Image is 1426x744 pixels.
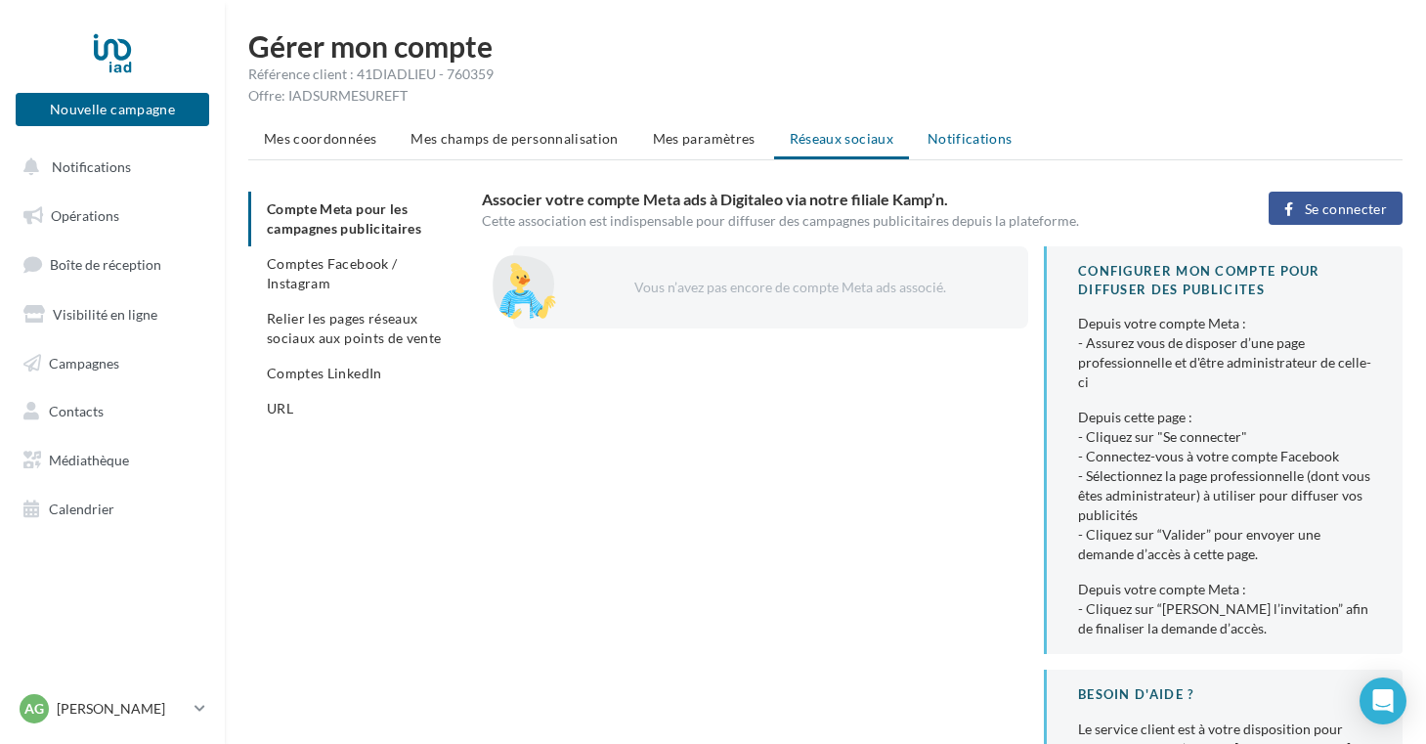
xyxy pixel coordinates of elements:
button: Nouvelle campagne [16,93,209,126]
div: Depuis cette page : - Cliquez sur "Se connecter" - Connectez-vous à votre compte Facebook - Sélec... [1078,408,1371,564]
span: Relier les pages réseaux sociaux aux points de vente [267,310,441,346]
span: Opérations [51,207,119,224]
span: Se connecter [1305,201,1387,217]
div: Offre: IADSURMESUREFT [248,86,1403,106]
span: Notifications [928,130,1013,147]
a: Calendrier [12,489,213,530]
span: Médiathèque [49,452,129,468]
a: AG [PERSON_NAME] [16,690,209,727]
div: Vous n’avez pas encore de compte Meta ads associé. [576,278,997,297]
span: Visibilité en ligne [53,306,157,323]
span: URL [267,400,293,416]
span: Mes paramètres [653,130,756,147]
span: Notifications [52,158,131,175]
a: Médiathèque [12,440,213,481]
span: Mes coordonnées [264,130,376,147]
a: Visibilité en ligne [12,294,213,335]
div: Cette association est indispensable pour diffuser des campagnes publicitaires depuis la plateforme. [482,211,1215,231]
div: BESOIN D'AIDE ? [1078,685,1371,704]
button: Notifications [12,147,205,188]
p: [PERSON_NAME] [57,699,187,719]
span: Campagnes [49,354,119,371]
a: Boîte de réception [12,243,213,285]
a: Campagnes [12,343,213,384]
div: Depuis votre compte Meta : - Assurez vous de disposer d’une page professionnelle et d'être admini... [1078,314,1371,392]
span: AG [24,699,44,719]
a: Contacts [12,391,213,432]
h1: Gérer mon compte [248,31,1403,61]
span: Comptes LinkedIn [267,365,382,381]
span: Mes champs de personnalisation [411,130,619,147]
a: Opérations [12,196,213,237]
div: Depuis votre compte Meta : - Cliquez sur “[PERSON_NAME] l’invitation” afin de finaliser la demand... [1078,580,1371,638]
span: Contacts [49,403,104,419]
div: Référence client : 41DIADLIEU - 760359 [248,65,1403,84]
div: CONFIGURER MON COMPTE POUR DIFFUSER DES PUBLICITES [1078,262,1371,298]
span: Boîte de réception [50,256,161,273]
span: Comptes Facebook / Instagram [267,255,397,291]
div: Open Intercom Messenger [1360,678,1406,724]
span: Calendrier [49,501,114,517]
h3: Associer votre compte Meta ads à Digitaleo via notre filiale Kamp’n. [482,192,1215,207]
button: Se connecter [1269,192,1403,225]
